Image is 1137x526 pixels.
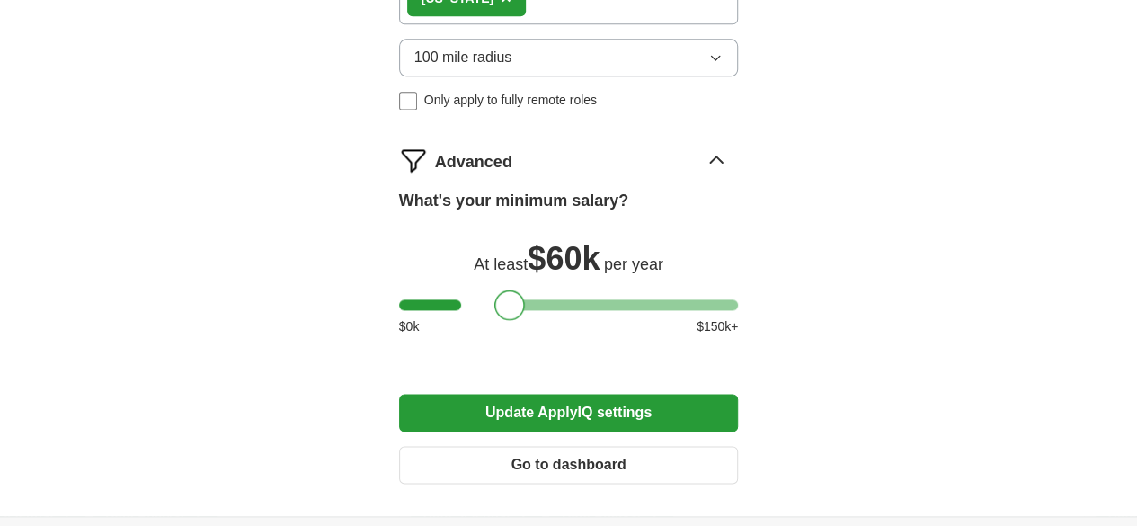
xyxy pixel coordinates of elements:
[414,47,512,68] span: 100 mile radius
[399,317,420,336] span: $ 0 k
[399,146,428,174] img: filter
[604,255,663,273] span: per year
[528,240,600,277] span: $ 60k
[399,39,739,76] button: 100 mile radius
[399,189,628,213] label: What's your minimum salary?
[399,92,417,110] input: Only apply to fully remote roles
[435,150,512,174] span: Advanced
[399,446,739,484] button: Go to dashboard
[424,91,597,110] span: Only apply to fully remote roles
[474,255,528,273] span: At least
[697,317,738,336] span: $ 150 k+
[399,394,739,432] button: Update ApplyIQ settings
